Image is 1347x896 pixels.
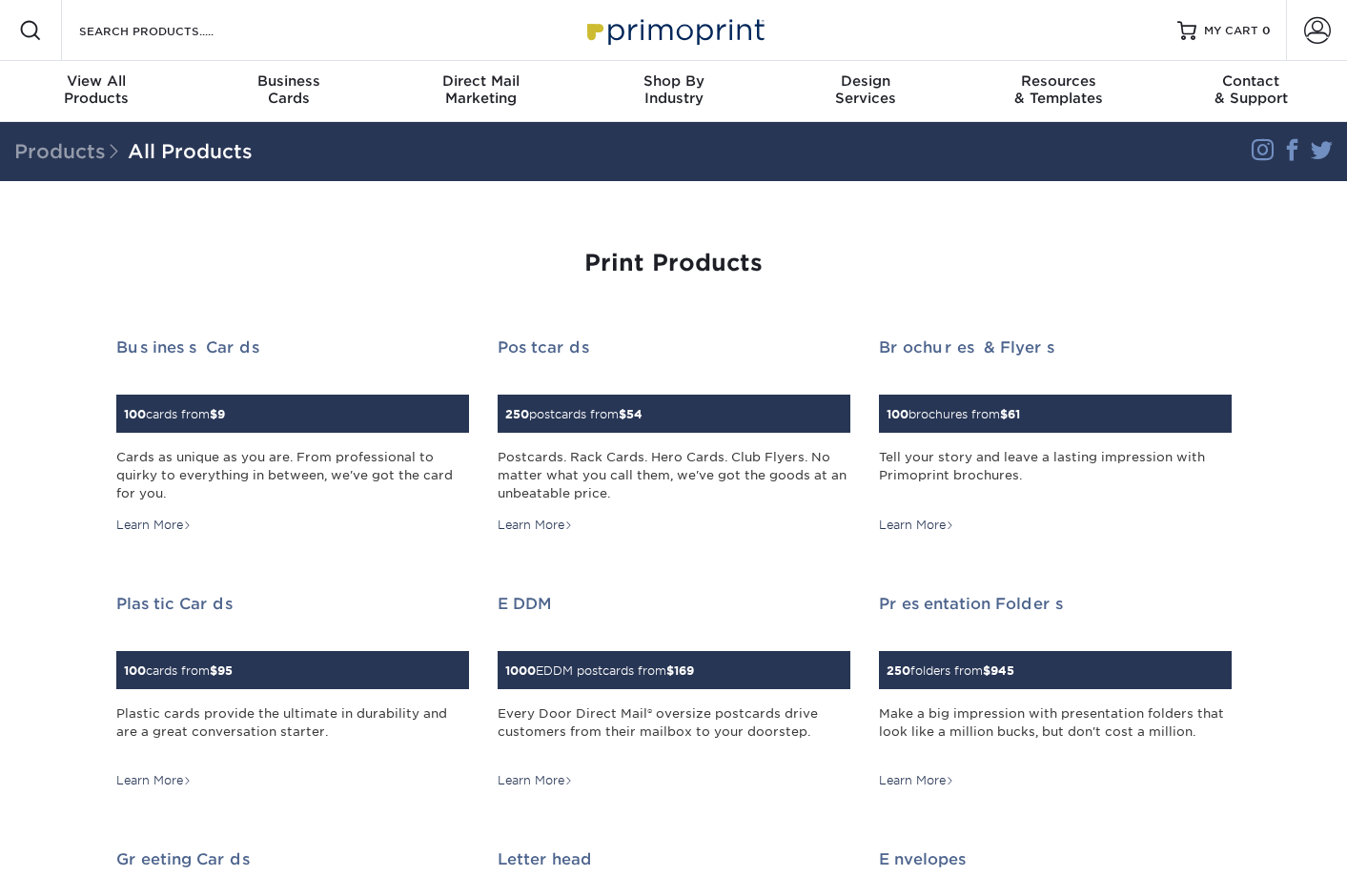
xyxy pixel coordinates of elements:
div: Marketing [385,72,578,107]
span: Products [14,140,128,163]
div: Learn More [879,517,954,534]
span: 54 [626,407,643,421]
span: Direct Mail [385,72,578,90]
span: Shop By [578,72,770,90]
a: EDDM 1000EDDM postcards from$169 Every Door Direct Mail® oversize postcards drive customers from ... [498,595,850,790]
div: Learn More [498,772,573,789]
div: Learn More [498,517,573,534]
span: 250 [505,407,529,421]
img: EDDM [498,640,499,641]
span: $ [619,407,626,421]
input: SEARCH PRODUCTS..... [77,19,263,42]
h1: Print Products [116,250,1232,277]
h2: Presentation Folders [879,595,1232,613]
div: Services [769,72,962,107]
span: $ [210,663,217,678]
span: $ [983,663,990,678]
span: $ [1000,407,1008,421]
span: 9 [217,407,225,421]
div: Tell your story and leave a lasting impression with Primoprint brochures. [879,448,1232,503]
div: Learn More [116,772,192,789]
a: BusinessCards [193,61,385,122]
div: Cards as unique as you are. From professional to quirky to everything in between, we've got the c... [116,448,469,503]
a: Postcards 250postcards from$54 Postcards. Rack Cards. Hero Cards. Club Flyers. No matter what you... [498,338,850,534]
div: Learn More [116,517,192,534]
h2: Plastic Cards [116,595,469,613]
a: Business Cards 100cards from$9 Cards as unique as you are. From professional to quirky to everyth... [116,338,469,534]
span: Contact [1154,72,1347,90]
span: 100 [887,407,908,421]
small: EDDM postcards from [505,663,694,678]
img: Plastic Cards [116,640,117,641]
a: Direct MailMarketing [385,61,578,122]
img: Postcards [498,383,499,384]
small: postcards from [505,407,643,421]
span: 61 [1008,407,1020,421]
a: Presentation Folders 250folders from$945 Make a big impression with presentation folders that loo... [879,595,1232,790]
h2: Postcards [498,338,850,356]
small: folders from [887,663,1014,678]
span: 95 [217,663,233,678]
span: Resources [962,72,1154,90]
div: & Support [1154,72,1347,107]
a: Resources& Templates [962,61,1154,122]
span: Business [193,72,385,90]
small: cards from [124,663,233,678]
a: Contact& Support [1154,61,1347,122]
span: 250 [887,663,910,678]
span: MY CART [1204,23,1258,39]
span: 1000 [505,663,536,678]
span: 100 [124,407,146,421]
span: 0 [1262,24,1271,37]
span: 945 [990,663,1014,678]
span: 100 [124,663,146,678]
a: Brochures & Flyers 100brochures from$61 Tell your story and leave a lasting impression with Primo... [879,338,1232,534]
small: cards from [124,407,225,421]
div: Every Door Direct Mail® oversize postcards drive customers from their mailbox to your doorstep. [498,704,850,760]
a: Plastic Cards 100cards from$95 Plastic cards provide the ultimate in durability and are a great c... [116,595,469,790]
img: Presentation Folders [879,640,880,641]
a: All Products [128,140,253,163]
span: Design [769,72,962,90]
div: Learn More [879,772,954,789]
div: Industry [578,72,770,107]
h2: EDDM [498,595,850,613]
img: Business Cards [116,383,117,384]
div: Cards [193,72,385,107]
span: $ [666,663,674,678]
span: $ [210,407,217,421]
h2: Letterhead [498,850,850,868]
div: Make a big impression with presentation folders that look like a million bucks, but don't cost a ... [879,704,1232,760]
a: Shop ByIndustry [578,61,770,122]
img: Primoprint [579,10,769,51]
h2: Business Cards [116,338,469,356]
h2: Envelopes [879,850,1232,868]
small: brochures from [887,407,1020,421]
span: 169 [674,663,694,678]
img: Brochures & Flyers [879,383,880,384]
h2: Brochures & Flyers [879,338,1232,356]
div: Postcards. Rack Cards. Hero Cards. Club Flyers. No matter what you call them, we've got the goods... [498,448,850,503]
div: & Templates [962,72,1154,107]
h2: Greeting Cards [116,850,469,868]
a: DesignServices [769,61,962,122]
div: Plastic cards provide the ultimate in durability and are a great conversation starter. [116,704,469,760]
